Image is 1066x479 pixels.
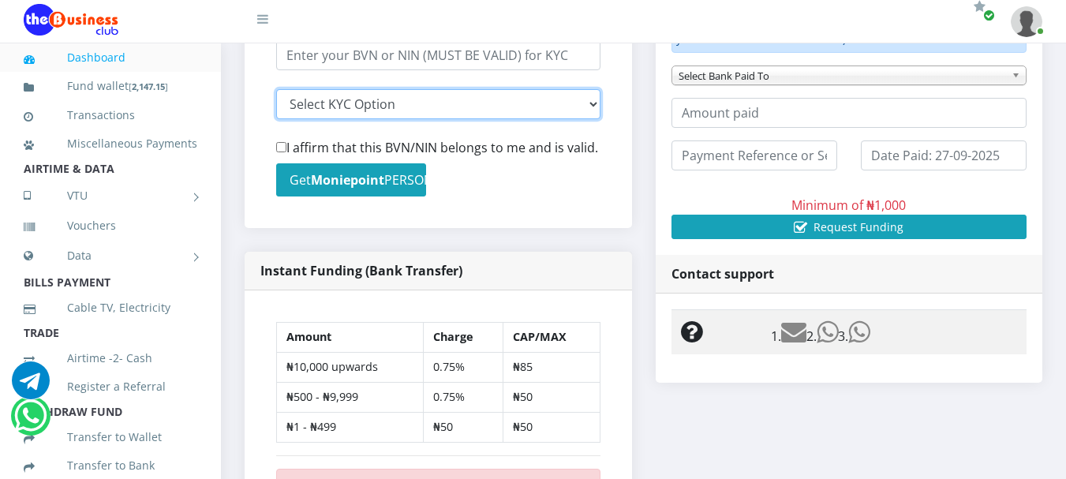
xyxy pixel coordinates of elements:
input: Amount paid [671,98,1027,128]
td: ₦500 - ₦9,999 [277,382,424,412]
a: Fund wallet[2,147.15] [24,68,197,105]
td: ₦50 [503,382,600,412]
a: Transactions [24,97,197,133]
button: Request Funding [671,215,1027,239]
td: 0.75% [424,382,503,412]
button: GetMoniepointPERSONAL Acct. [276,163,426,196]
input: Enter your BVN or NIN (MUST BE VALID) for KYC [276,40,600,70]
td: ₦10,000 upwards [277,352,424,382]
small: [ ] [129,80,168,92]
td: ₦85 [503,352,600,382]
img: Logo [24,4,118,36]
a: Transfer to Wallet [24,419,197,455]
small: Get PERSONAL Acct. [290,171,479,189]
input: Date Paid: 27-09-2025 [861,140,1027,170]
span: Select Bank Paid To [679,66,1006,85]
strong: Instant Funding (Bank Transfer) [260,262,462,279]
th: CAP/MAX [503,323,600,353]
th: Amount [277,323,424,353]
td: ₦50 [424,412,503,442]
td: ₦1 - ₦499 [277,412,424,442]
input: I affirm that this BVN/NIN belongs to me and is valid. [276,142,286,152]
a: Chat for support [12,373,50,399]
td: 1. 2. 3. [761,309,1027,354]
td: ₦50 [503,412,600,442]
a: Vouchers [24,208,197,244]
strong: Contact support [671,265,774,283]
a: Data [24,236,197,275]
b: 2,147.15 [132,80,165,92]
a: VTU [24,176,197,215]
span: Renew/Upgrade Subscription [983,9,995,21]
img: User [1011,6,1042,37]
a: Register a Referral [24,369,197,405]
a: Chat for support [14,409,47,435]
span: Request Funding [814,219,903,234]
input: Payment Reference or Session ID [671,140,837,170]
a: Airtime -2- Cash [24,340,197,376]
b: Moniepoint [311,171,384,189]
a: Cable TV, Electricity [24,290,197,326]
a: Miscellaneous Payments [24,125,197,162]
span: Minimum of ₦1,000 [791,196,906,214]
td: 0.75% [424,352,503,382]
label: I affirm that this BVN/NIN belongs to me and is valid. [276,138,598,157]
th: Charge [424,323,503,353]
a: Dashboard [24,39,197,76]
